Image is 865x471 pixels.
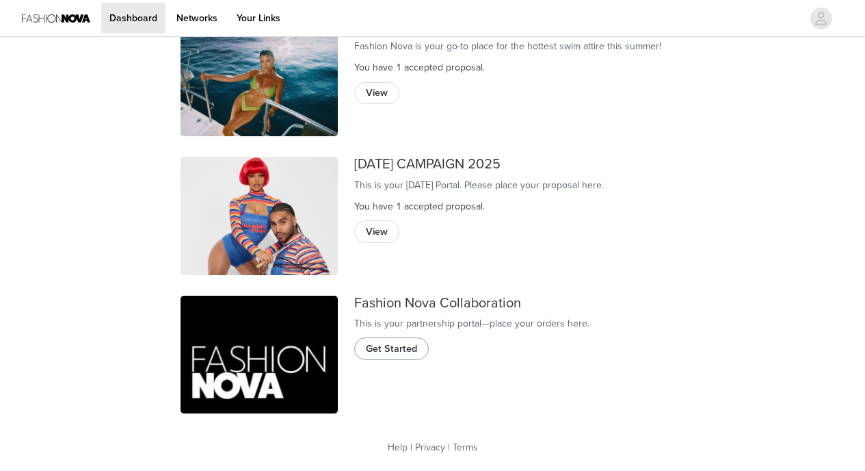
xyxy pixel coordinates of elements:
[453,442,478,453] a: Terms
[354,39,685,53] div: Fashion Nova is your go-to place for the hottest swim attire this summer!
[448,442,450,453] span: |
[354,338,429,359] button: Get Started
[181,18,338,137] img: Fashion Nova
[354,83,399,94] a: View
[354,157,685,173] div: [DATE] CAMPAIGN 2025
[388,442,408,453] a: Help
[228,3,289,34] a: Your Links
[814,8,827,29] div: avatar
[354,82,399,104] button: View
[168,3,226,34] a: Networks
[354,201,485,212] span: You have 1 accepted proposal .
[354,178,685,192] div: This is your [DATE] Portal. Please place your proposal here.
[22,3,90,34] img: Fashion Nova Logo
[354,62,485,73] span: You have 1 accepted proposal .
[354,221,399,232] a: View
[415,442,445,453] a: Privacy
[101,3,165,34] a: Dashboard
[410,442,412,453] span: |
[181,157,338,275] img: Fashion Nova
[354,296,685,311] div: Fashion Nova Collaboration
[354,316,685,331] div: This is your partnership portal—place your orders here.
[366,342,417,357] span: Get Started
[181,296,338,414] img: Fashion Nova
[354,220,399,242] button: View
